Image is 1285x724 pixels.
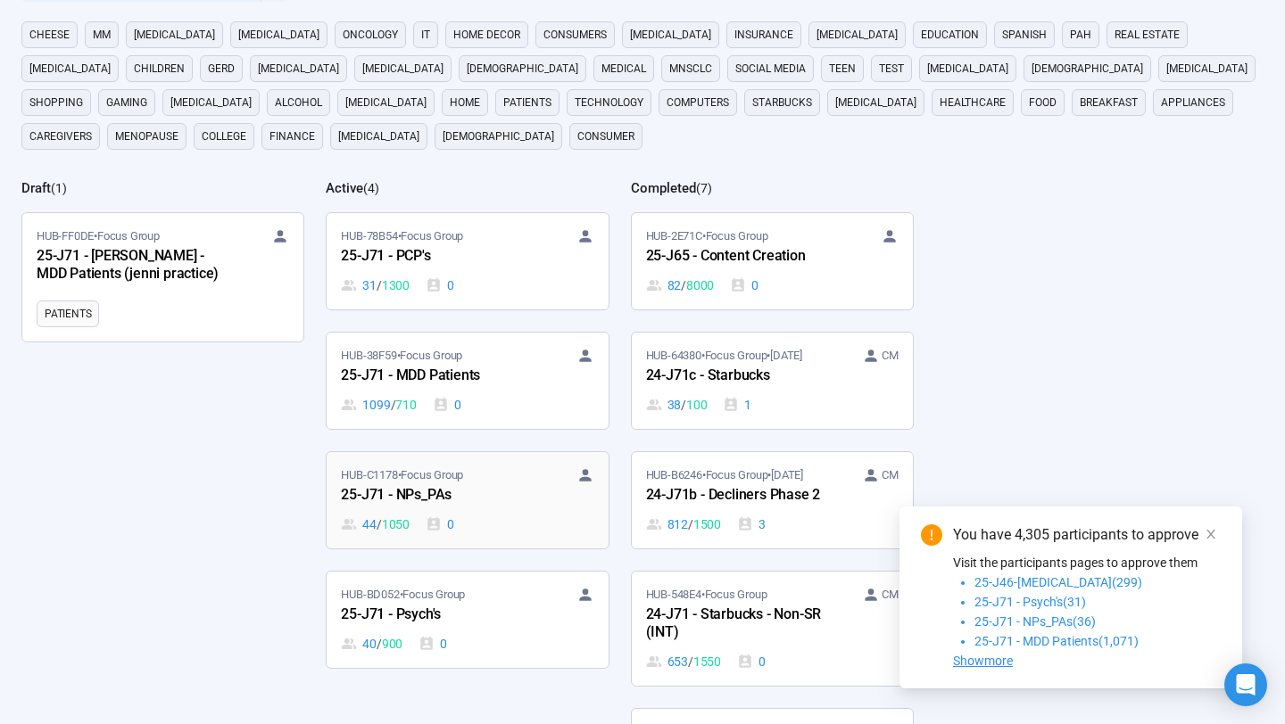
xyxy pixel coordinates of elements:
[646,514,721,534] div: 812
[269,128,315,145] span: finance
[29,60,111,78] span: [MEDICAL_DATA]
[341,484,537,507] div: 25-J71 - NPs_PAs
[363,181,379,195] span: ( 4 )
[953,524,1221,546] div: You have 4,305 participants to approve
[686,395,707,415] span: 100
[817,26,898,44] span: [MEDICAL_DATA]
[693,652,721,671] span: 1550
[106,94,147,111] span: gaming
[395,395,416,415] span: 710
[688,652,693,671] span: /
[921,26,979,44] span: education
[377,514,382,534] span: /
[974,634,1139,648] span: 25-J71 - MDD Patients(1,071)
[940,94,1006,111] span: healthcare
[693,514,721,534] span: 1500
[646,466,803,484] span: HUB-B6246 • Focus Group •
[646,227,768,245] span: HUB-2E71C • Focus Group
[631,180,696,196] h2: Completed
[341,634,402,654] div: 40
[927,60,1008,78] span: [MEDICAL_DATA]
[632,572,913,686] a: HUB-548E4•Focus Group CM24-J71 - Starbucks - Non-SR (INT)653 / 15500
[29,128,92,145] span: caregivers
[391,395,396,415] span: /
[974,595,1086,609] span: 25-J71 - Psych's(31)
[688,514,693,534] span: /
[341,276,410,295] div: 31
[646,484,842,507] div: 24-J71b - Decliners Phase 2
[37,245,233,286] div: 25-J71 - [PERSON_NAME] - MDD Patients (jenni practice)
[93,26,111,44] span: MM
[667,94,729,111] span: computers
[377,276,382,295] span: /
[362,60,444,78] span: [MEDICAL_DATA]
[326,180,363,196] h2: Active
[443,128,554,145] span: [DEMOGRAPHIC_DATA]
[974,575,1142,589] span: 25-J46-[MEDICAL_DATA](299)
[341,395,416,415] div: 1099
[730,276,759,295] div: 0
[921,524,942,546] span: exclamation-circle
[51,181,67,195] span: ( 1 )
[208,60,235,78] span: GERD
[632,213,913,309] a: HUB-2E71C•Focus Group25-J65 - Content Creation82 / 80000
[1080,94,1138,111] span: breakfast
[681,395,686,415] span: /
[770,349,802,362] time: [DATE]
[327,572,608,668] a: HUB-BD052•Focus Group25-J71 - Psych's40 / 9000
[341,466,463,484] span: HUB-C1178 • Focus Group
[752,94,812,111] span: starbucks
[275,94,322,111] span: alcohol
[503,94,551,111] span: Patients
[646,652,721,671] div: 653
[829,60,856,78] span: Teen
[338,128,419,145] span: [MEDICAL_DATA]
[696,181,712,195] span: ( 7 )
[115,128,178,145] span: menopause
[29,94,83,111] span: shopping
[882,347,899,365] span: CM
[21,180,51,196] h2: Draft
[1032,60,1143,78] span: [DEMOGRAPHIC_DATA]
[681,276,686,295] span: /
[632,452,913,548] a: HUB-B6246•Focus Group•[DATE] CM24-J71b - Decliners Phase 2812 / 15003
[341,245,537,268] div: 25-J71 - PCP's
[341,227,463,245] span: HUB-78B54 • Focus Group
[22,213,303,341] a: HUB-FF0DE•Focus Group25-J71 - [PERSON_NAME] - MDD Patients (jenni practice)Patients
[646,365,842,388] div: 24-J71c - Starbucks
[382,634,402,654] span: 900
[1205,528,1217,540] span: close
[1166,60,1248,78] span: [MEDICAL_DATA]
[646,604,842,645] div: 24-J71 - Starbucks - Non-SR (INT)
[345,94,427,111] span: [MEDICAL_DATA]
[734,26,793,44] span: Insurance
[601,60,646,78] span: medical
[723,395,751,415] div: 1
[737,652,766,671] div: 0
[630,26,711,44] span: [MEDICAL_DATA]
[577,128,634,145] span: consumer
[45,305,91,323] span: Patients
[1161,94,1225,111] span: appliances
[419,634,447,654] div: 0
[377,634,382,654] span: /
[953,654,1013,668] span: Showmore
[453,26,520,44] span: home decor
[202,128,246,145] span: college
[882,466,899,484] span: CM
[632,333,913,429] a: HUB-64380•Focus Group•[DATE] CM24-J71c - Starbucks38 / 1001
[646,245,842,268] div: 25-J65 - Content Creation
[37,227,160,245] span: HUB-FF0DE • Focus Group
[327,333,608,429] a: HUB-38F59•Focus Group25-J71 - MDD Patients1099 / 7100
[134,26,215,44] span: [MEDICAL_DATA]
[879,60,904,78] span: Test
[1070,26,1091,44] span: PAH
[382,514,410,534] span: 1050
[686,276,714,295] span: 8000
[382,276,410,295] span: 1300
[327,213,608,309] a: HUB-78B54•Focus Group25-J71 - PCP's31 / 13000
[341,586,465,604] span: HUB-BD052 • Focus Group
[1115,26,1180,44] span: real estate
[433,395,461,415] div: 0
[646,395,708,415] div: 38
